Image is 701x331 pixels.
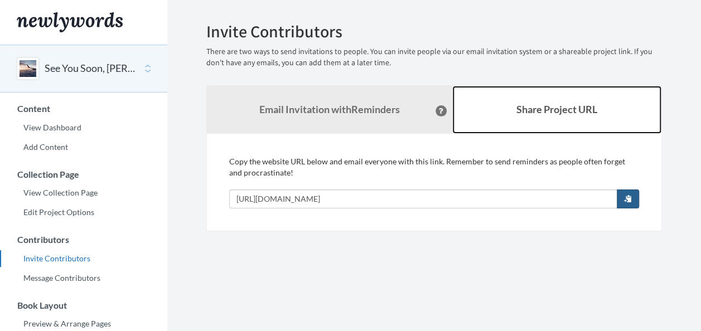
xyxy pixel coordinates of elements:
[1,235,167,245] h3: Contributors
[22,8,62,18] span: Support
[1,169,167,179] h3: Collection Page
[17,12,123,32] img: Newlywords logo
[1,104,167,114] h3: Content
[259,103,400,115] strong: Email Invitation with Reminders
[1,300,167,310] h3: Book Layout
[45,61,135,76] button: See You Soon, [PERSON_NAME]
[206,46,662,69] p: There are two ways to send invitations to people. You can invite people via our email invitation ...
[229,156,639,208] div: Copy the website URL below and email everyone with this link. Remember to send reminders as peopl...
[516,103,597,115] b: Share Project URL
[206,22,662,41] h2: Invite Contributors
